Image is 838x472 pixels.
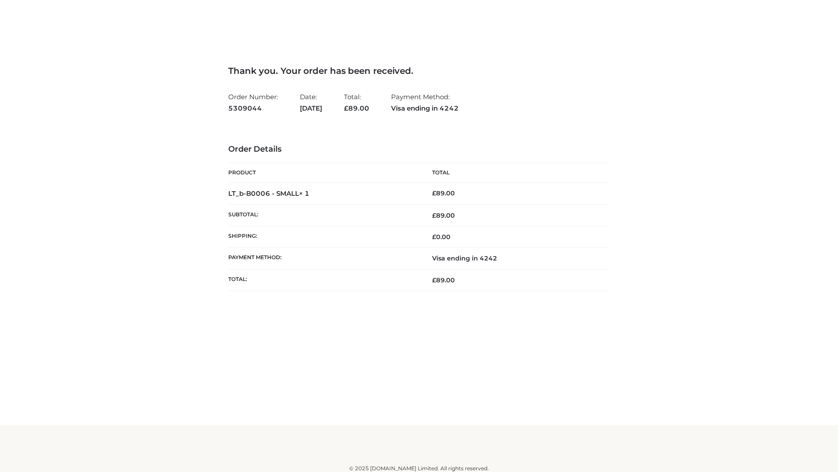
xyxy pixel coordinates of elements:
td: Visa ending in 4242 [419,248,610,269]
th: Payment method: [228,248,419,269]
span: 89.00 [432,276,455,284]
th: Product [228,163,419,183]
bdi: 0.00 [432,233,450,241]
span: 89.00 [432,212,455,219]
span: £ [432,212,436,219]
li: Payment Method: [391,89,459,116]
strong: × 1 [299,189,309,198]
strong: [DATE] [300,103,322,114]
span: 89.00 [344,104,369,112]
strong: Visa ending in 4242 [391,103,459,114]
h3: Thank you. Your order has been received. [228,66,610,76]
li: Date: [300,89,322,116]
h3: Order Details [228,145,610,154]
li: Total: [344,89,369,116]
strong: 5309044 [228,103,278,114]
th: Subtotal: [228,205,419,226]
span: £ [432,276,436,284]
bdi: 89.00 [432,189,455,197]
th: Total [419,163,610,183]
span: £ [432,233,436,241]
li: Order Number: [228,89,278,116]
th: Shipping: [228,226,419,248]
strong: LT_b-B0006 - SMALL [228,189,309,198]
th: Total: [228,269,419,291]
span: £ [432,189,436,197]
span: £ [344,104,348,112]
